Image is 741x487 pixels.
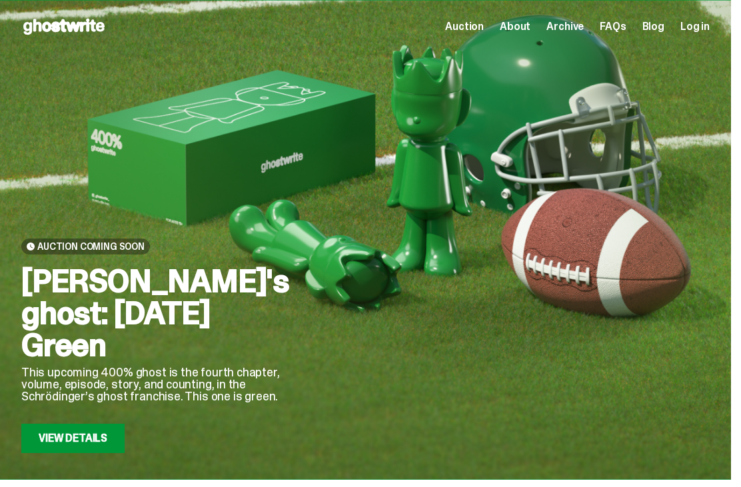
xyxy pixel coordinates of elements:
[500,21,530,32] a: About
[680,21,710,32] a: Log in
[21,265,299,361] h2: [PERSON_NAME]'s ghost: [DATE] Green
[445,21,484,32] a: Auction
[642,21,664,32] a: Blog
[37,241,145,252] span: Auction Coming Soon
[21,366,299,402] p: This upcoming 400% ghost is the fourth chapter, volume, episode, story, and counting, in the Schr...
[600,21,626,32] a: FAQs
[546,21,584,32] a: Archive
[21,424,125,453] a: View Details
